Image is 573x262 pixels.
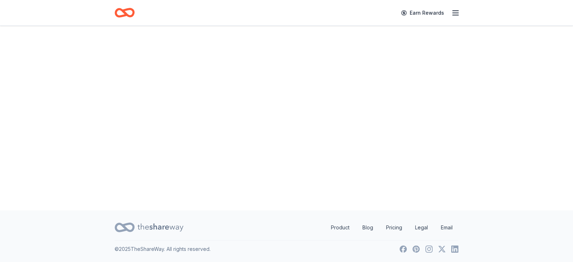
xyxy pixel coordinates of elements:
p: © 2025 TheShareWay. All rights reserved. [115,245,211,253]
a: Product [325,220,355,235]
a: Legal [409,220,434,235]
a: Earn Rewards [397,6,448,19]
nav: quick links [325,220,458,235]
a: Blog [357,220,379,235]
a: Pricing [380,220,408,235]
a: Home [115,4,135,21]
a: Email [435,220,458,235]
